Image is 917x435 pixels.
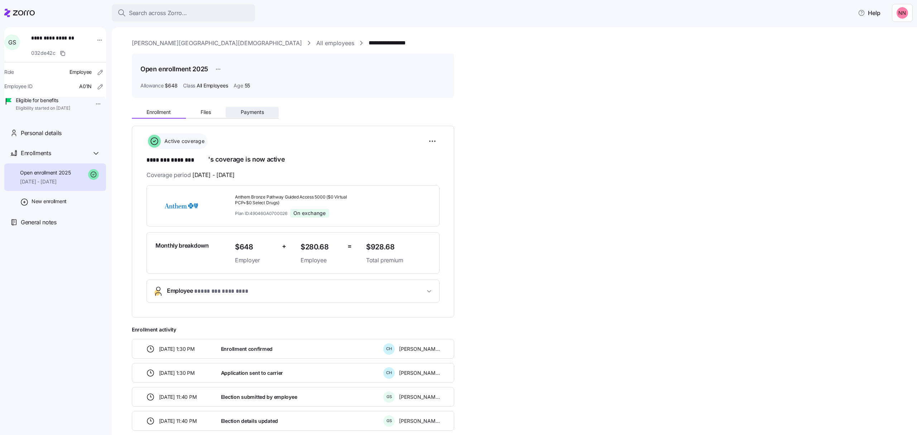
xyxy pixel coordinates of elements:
[167,286,259,296] span: Employee
[147,171,235,180] span: Coverage period
[387,419,392,423] span: G S
[221,345,273,353] span: Enrollment confirmed
[235,194,360,206] span: Anthem Bronze Pathway Guided Access 5000 ($0 Virtual PCP+$0 Select Drugs)
[140,82,163,89] span: Allowance
[282,241,286,252] span: +
[132,326,454,333] span: Enrollment activity
[235,241,276,253] span: $648
[221,369,283,377] span: Application sent to carrier
[301,241,342,253] span: $280.68
[399,393,440,401] span: [PERSON_NAME]
[155,197,207,214] img: Anthem
[20,178,71,185] span: [DATE] - [DATE]
[301,256,342,265] span: Employee
[8,39,16,45] span: G S
[147,155,440,165] h1: 's coverage is now active
[159,393,197,401] span: [DATE] 11:40 PM
[112,4,255,21] button: Search across Zorro...
[4,68,14,76] span: Role
[159,369,195,377] span: [DATE] 1:30 PM
[147,110,171,115] span: Enrollment
[183,82,195,89] span: Class
[32,198,67,205] span: New enrollment
[399,417,440,425] span: [PERSON_NAME]
[399,369,440,377] span: [PERSON_NAME]
[192,171,235,180] span: [DATE] - [DATE]
[293,210,326,216] span: On exchange
[386,371,392,375] span: C H
[245,82,250,89] span: 55
[221,417,278,425] span: Election details updated
[69,68,92,76] span: Employee
[235,256,276,265] span: Employer
[159,345,195,353] span: [DATE] 1:30 PM
[16,97,70,104] span: Eligible for benefits
[162,138,205,145] span: Active coverage
[366,256,431,265] span: Total premium
[159,417,197,425] span: [DATE] 11:40 PM
[197,82,228,89] span: All Employees
[21,218,57,227] span: General notes
[241,110,264,115] span: Payments
[852,6,886,20] button: Help
[234,82,243,89] span: Age
[221,393,297,401] span: Election submitted by employee
[399,345,440,353] span: [PERSON_NAME]
[132,39,302,48] a: [PERSON_NAME][GEOGRAPHIC_DATA][DEMOGRAPHIC_DATA]
[4,83,33,90] span: Employee ID
[235,210,287,216] span: Plan ID: 49046GA0700026
[31,49,56,57] span: 032de42c
[387,395,392,399] span: G S
[140,64,208,73] h1: Open enrollment 2025
[165,82,177,89] span: $648
[858,9,880,17] span: Help
[21,149,51,158] span: Enrollments
[155,241,209,250] span: Monthly breakdown
[79,83,92,90] span: A01N
[201,110,211,115] span: Files
[21,129,62,138] span: Personal details
[16,105,70,111] span: Eligibility started on [DATE]
[386,347,392,351] span: C H
[20,169,71,176] span: Open enrollment 2025
[366,241,431,253] span: $928.68
[129,9,187,18] span: Search across Zorro...
[347,241,352,252] span: =
[316,39,354,48] a: All employees
[897,7,908,19] img: 37cb906d10cb440dd1cb011682786431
